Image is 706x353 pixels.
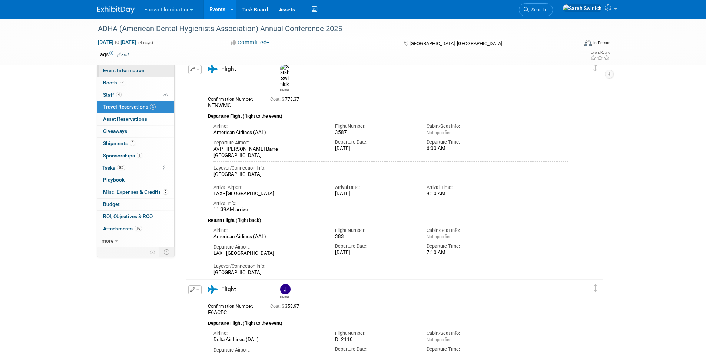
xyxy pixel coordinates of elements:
[335,330,415,337] div: Flight Number:
[135,226,142,231] span: 16
[228,39,272,47] button: Committed
[97,39,136,46] span: [DATE] [DATE]
[427,243,507,250] div: Departure Time:
[280,284,291,294] img: Janelle Tlusty
[335,130,415,136] div: 3587
[150,104,156,110] span: 3
[335,234,415,240] div: 383
[335,123,415,130] div: Flight Number:
[103,116,147,122] span: Asset Reservations
[410,41,502,46] span: [GEOGRAPHIC_DATA], [GEOGRAPHIC_DATA]
[335,191,415,197] div: [DATE]
[335,337,415,343] div: DL2110
[146,247,159,257] td: Personalize Event Tab Strip
[97,138,174,150] a: Shipments3
[590,51,610,54] div: Event Rating
[213,184,324,191] div: Arrival Airport:
[113,39,120,45] span: to
[163,92,168,99] span: Potential Scheduling Conflict -- at least one attendee is tagged in another overlapping event.
[593,40,610,46] div: In-Person
[335,146,415,152] div: [DATE]
[97,235,174,247] a: more
[278,64,291,91] div: Sarah Swinick
[594,284,597,292] i: Click and drag to move item
[534,39,611,50] div: Event Format
[427,346,507,353] div: Departure Time:
[278,284,291,299] div: Janelle Tlusty
[208,213,568,224] div: Return Flight (flight back)
[213,250,324,257] div: LAX - [GEOGRAPHIC_DATA]
[97,211,174,223] a: ROI, Objectives & ROO
[335,227,415,234] div: Flight Number:
[103,140,135,146] span: Shipments
[208,302,259,309] div: Confirmation Number:
[97,162,174,174] a: Tasks0%
[97,101,174,113] a: Travel Reservations3
[213,123,324,130] div: Airline:
[97,77,174,89] a: Booth
[137,40,153,45] span: (3 days)
[280,87,289,91] div: Sarah Swinick
[519,3,553,16] a: Search
[594,64,597,71] i: Click and drag to move item
[97,174,174,186] a: Playbook
[103,67,145,73] span: Event Information
[335,243,415,250] div: Departure Date:
[427,337,451,342] span: Not specified
[102,238,113,244] span: more
[213,337,324,343] div: Delta Air Lines (DAL)
[213,263,568,270] div: Layover/Connection Info:
[97,199,174,210] a: Budget
[427,250,507,256] div: 7:10 AM
[213,171,568,178] div: [GEOGRAPHIC_DATA]
[97,150,174,162] a: Sponsorships1
[137,153,142,158] span: 1
[208,65,218,73] i: Flight
[427,184,507,191] div: Arrival Time:
[103,213,153,219] span: ROI, Objectives & ROO
[427,191,507,197] div: 9:10 AM
[103,153,142,159] span: Sponsorships
[163,189,168,195] span: 2
[103,189,168,195] span: Misc. Expenses & Credits
[584,40,592,46] img: Format-Inperson.png
[213,130,324,136] div: American Airlines (AAL)
[213,146,324,159] div: AVP - [PERSON_NAME] Barre [GEOGRAPHIC_DATA]
[213,207,568,213] div: 11:39AM arrive
[427,139,507,146] div: Departure Time:
[213,191,324,197] div: LAX - [GEOGRAPHIC_DATA]
[208,316,568,327] div: Departure Flight (flight to the event)
[213,200,568,207] div: Arrival Info:
[103,177,125,183] span: Playbook
[97,89,174,101] a: Staff4
[159,247,174,257] td: Toggle Event Tabs
[97,51,129,58] td: Tags
[120,80,124,84] i: Booth reservation complete
[97,126,174,137] a: Giveaways
[563,4,602,12] img: Sarah Swinick
[213,270,568,276] div: [GEOGRAPHIC_DATA]
[97,6,135,14] img: ExhibitDay
[116,92,122,97] span: 4
[270,97,302,102] span: 773.37
[529,7,546,13] span: Search
[117,165,125,170] span: 0%
[427,234,451,239] span: Not specified
[427,330,507,337] div: Cabin/Seat Info:
[335,184,415,191] div: Arrival Date:
[270,97,285,102] span: Cost: $
[221,66,236,72] span: Flight
[95,22,567,36] div: ADHA (American Dental Hygienists Association) Annual Conference 2025
[103,104,156,110] span: Travel Reservations
[208,309,227,315] span: F6ACEC
[103,201,120,207] span: Budget
[213,165,568,171] div: Layover/Connection Info:
[97,65,174,77] a: Event Information
[117,52,129,57] a: Edit
[208,285,218,294] i: Flight
[213,244,324,250] div: Departure Airport:
[213,330,324,337] div: Airline:
[103,92,122,98] span: Staff
[97,223,174,235] a: Attachments16
[270,304,302,309] span: 358.97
